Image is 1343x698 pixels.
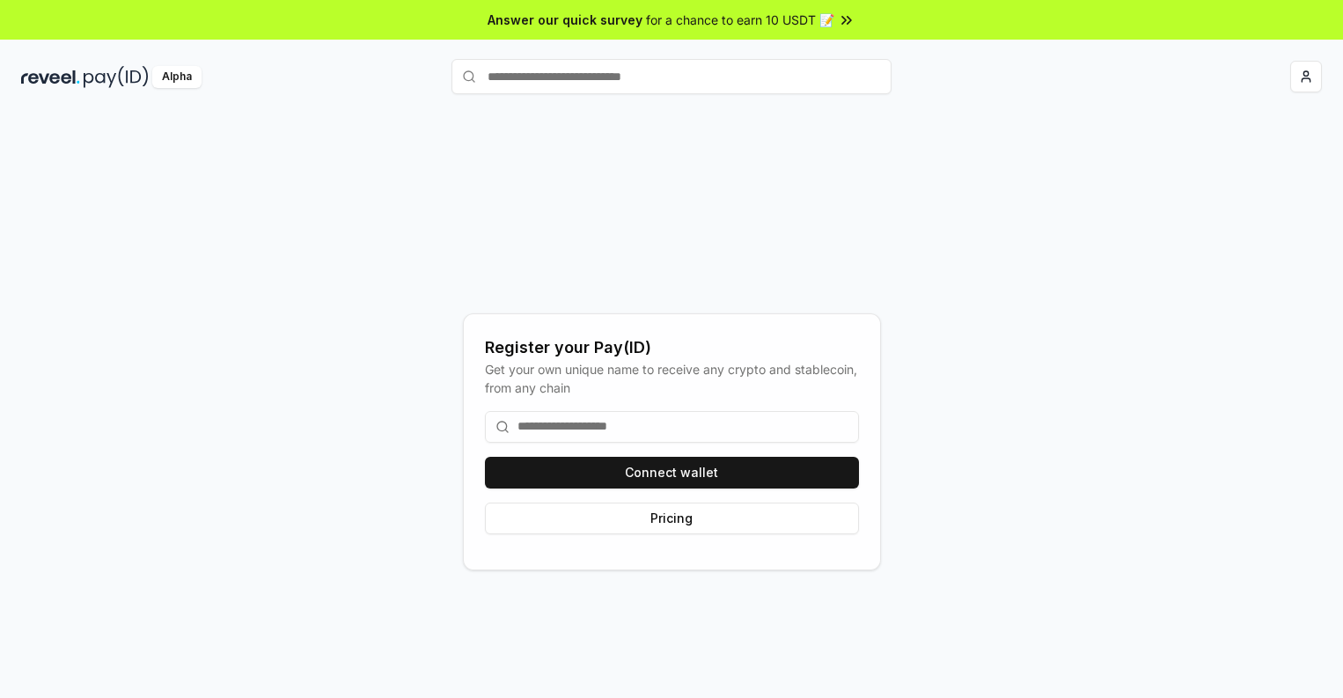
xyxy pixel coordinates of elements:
div: Register your Pay(ID) [485,335,859,360]
button: Pricing [485,503,859,534]
div: Alpha [152,66,202,88]
button: Connect wallet [485,457,859,489]
span: for a chance to earn 10 USDT 📝 [646,11,834,29]
img: pay_id [84,66,149,88]
span: Answer our quick survey [488,11,642,29]
div: Get your own unique name to receive any crypto and stablecoin, from any chain [485,360,859,397]
img: reveel_dark [21,66,80,88]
